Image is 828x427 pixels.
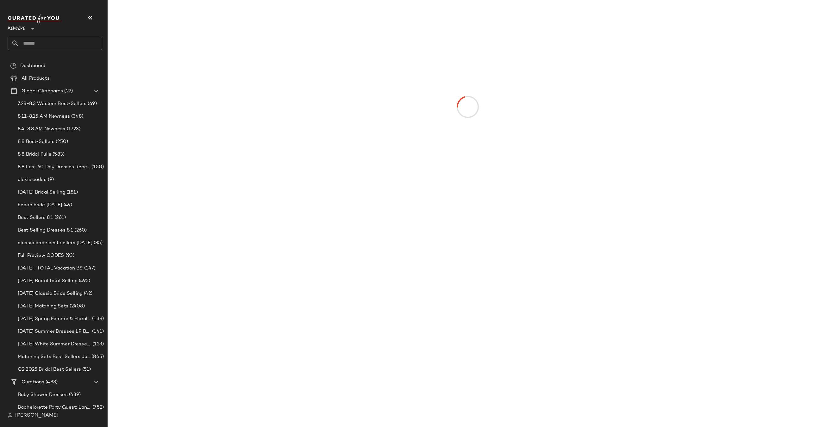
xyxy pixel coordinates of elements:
span: [DATE] Classic Bride Selling [18,290,83,297]
span: (138) [91,315,104,323]
span: (752) [91,404,104,411]
img: cfy_white_logo.C9jOOHJF.svg [8,15,61,23]
span: (85) [92,239,103,247]
span: Fall Preview CODES [18,252,64,259]
span: Global Clipboards [22,88,63,95]
span: 7.28-8.3 Western Best-Sellers [18,100,86,108]
span: 8.8 Bridal Pulls [18,151,51,158]
span: 8.8 Best-Sellers [18,138,54,145]
span: classic bride best sellers [DATE] [18,239,92,247]
span: (2408) [68,303,85,310]
span: alexis codes [18,176,47,183]
span: [DATE] Summer Dresses LP Best-Sellers [18,328,91,335]
span: 8.4-8.8 AM Newness [18,126,66,133]
span: [DATE] White Summer Dresses Best-Sellers [18,341,91,348]
span: Matching Sets Best Sellers July [18,353,90,361]
span: (141) [91,328,104,335]
span: 8.8 Last 60 Day Dresses Receipts Best-Sellers [18,164,90,171]
span: (348) [70,113,84,120]
span: [DATE] Bridal Total Selling [18,277,78,285]
span: (845) [90,353,104,361]
span: (9) [47,176,54,183]
span: (93) [64,252,75,259]
span: (439) [68,391,81,399]
span: Dashboard [20,62,45,70]
span: Revolve [8,22,25,33]
span: Best Selling Dresses 8.1 [18,227,73,234]
span: 8.11-8.15 AM Newness [18,113,70,120]
span: [DATE] Spring Femme & Floral Dresses [18,315,91,323]
span: [DATE]- TOTAL Vacation BS [18,265,83,272]
span: (260) [73,227,87,234]
span: (22) [63,88,73,95]
span: (181) [65,189,78,196]
span: (147) [83,265,96,272]
span: beach bride [DATE] [18,201,62,209]
span: (488) [44,379,58,386]
span: (150) [90,164,104,171]
span: (261) [53,214,66,221]
span: Baby Shower Dresses [18,391,68,399]
span: Best Sellers 8.1 [18,214,53,221]
img: svg%3e [10,63,16,69]
span: Bachelorette Party Guest: Landing Page [18,404,91,411]
span: (49) [62,201,72,209]
span: (51) [81,366,91,373]
span: (495) [78,277,91,285]
span: All Products [22,75,50,82]
span: (123) [91,341,104,348]
span: [DATE] Matching Sets [18,303,68,310]
span: Q2 2025 Bridal Best Sellers [18,366,81,373]
span: (69) [86,100,97,108]
span: [DATE] Bridal Selling [18,189,65,196]
span: [PERSON_NAME] [15,412,59,419]
span: (583) [51,151,65,158]
span: (1723) [66,126,81,133]
span: Curations [22,379,44,386]
span: (42) [83,290,93,297]
span: (250) [54,138,68,145]
img: svg%3e [8,413,13,418]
